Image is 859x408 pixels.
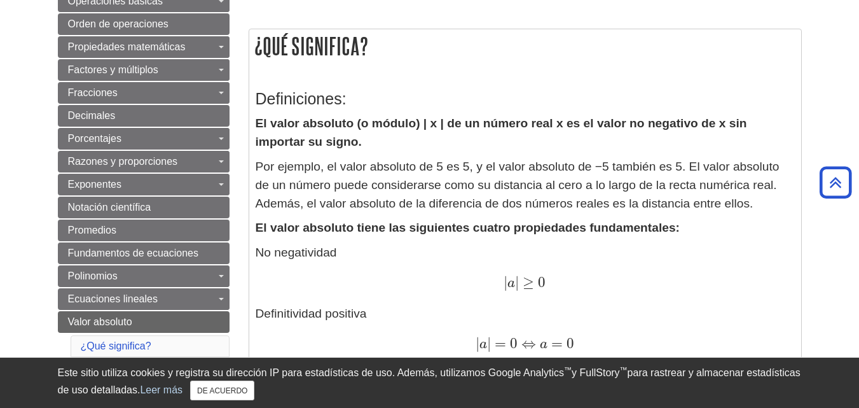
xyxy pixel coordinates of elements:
[68,87,118,98] font: Fracciones
[538,274,546,291] font: 0
[58,59,230,81] a: Factores y múltiplos
[68,64,158,75] font: Factores y múltiplos
[58,311,230,333] a: Valor absoluto
[540,337,547,351] font: a
[479,337,487,351] font: a
[197,386,247,395] font: DE ACUERDO
[521,335,536,352] font: ⇔
[68,248,198,258] font: Fundamentos de ecuaciones
[504,274,507,291] font: |
[68,41,186,52] font: Propiedades matemáticas
[68,179,122,190] font: Exponentes
[572,367,620,378] font: y FullStory
[81,341,151,351] a: ¿Qué significa?
[58,151,230,172] a: Razones y proporciones
[58,288,230,310] a: Ecuaciones lineales
[567,335,574,352] font: 0
[68,156,178,167] font: Razones y proporciones
[58,128,230,150] a: Porcentajes
[256,160,780,210] font: Por ejemplo, el valor absoluto de 5 es 5, y el valor absoluto de −5 también es 5. El valor absolu...
[507,276,515,290] font: a
[68,316,132,327] font: Valor absoluto
[58,243,230,264] a: Fundamentos de ecuaciones
[58,82,230,104] a: Fracciones
[510,335,518,352] font: 0
[58,220,230,241] a: Promedios
[815,174,856,191] a: Volver arriba
[58,174,230,195] a: Exponentes
[515,274,519,291] font: |
[256,246,337,259] font: No negatividad
[256,221,680,234] font: El valor absoluto tiene las siguientes cuatro propiedades fundamentales:
[68,18,168,29] font: Orden de operaciones
[487,335,491,352] font: |
[58,367,801,395] font: para rastrear y almacenar estadísticas de uso detalladas.
[523,274,534,291] font: ≥
[58,367,565,378] font: Este sitio utiliza cookies y registra su dirección IP para estadísticas de uso. Además, utilizamo...
[58,105,230,127] a: Decimales
[68,271,118,281] font: Polinomios
[256,307,367,320] font: Definitividad positiva
[495,335,506,352] font: =
[58,36,230,58] a: Propiedades matemáticas
[256,90,347,108] font: Definiciones:
[68,110,116,121] font: Decimales
[476,335,479,352] font: |
[68,202,151,213] font: Notación científica
[58,197,230,218] a: Notación científica
[140,384,182,395] a: Leer más
[58,265,230,287] a: Polinomios
[564,365,572,374] font: ™
[551,335,563,352] font: =
[256,116,747,148] font: El valor absoluto (o módulo) | x | de un número real x es el valor no negativo de x sin importar ...
[68,293,158,304] font: Ecuaciones lineales
[190,381,254,400] button: Cerca
[620,365,628,374] font: ™
[58,13,230,35] a: Orden de operaciones
[68,133,122,144] font: Porcentajes
[254,33,368,59] font: ¿Qué significa?
[68,225,116,236] font: Promedios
